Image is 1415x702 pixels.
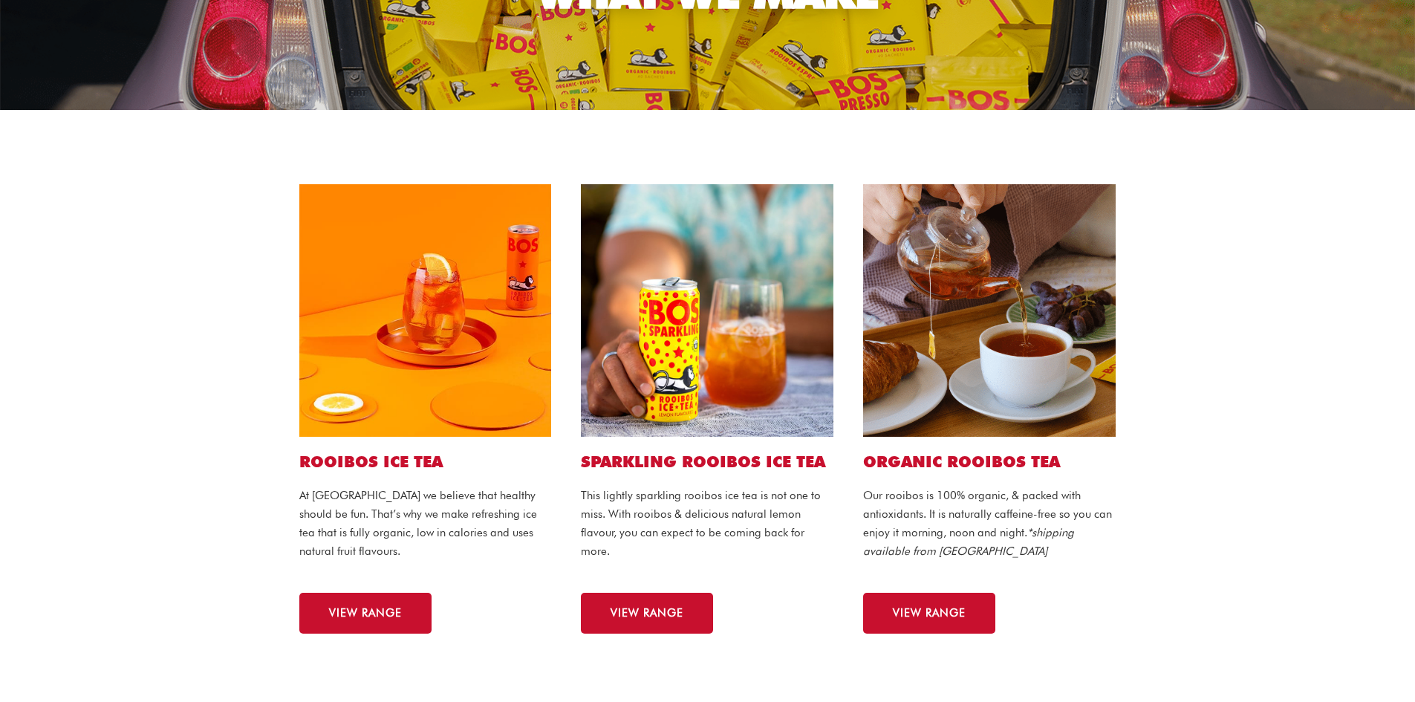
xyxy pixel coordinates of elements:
[863,593,995,634] a: VIEW RANGE
[893,608,966,619] span: VIEW RANGE
[299,487,552,560] p: At [GEOGRAPHIC_DATA] we believe that healthy should be fun. That’s why we make refreshing ice tea...
[863,487,1116,560] p: Our rooibos is 100% organic, & packed with antioxidants. It is naturally caffeine-free so you can...
[863,452,1116,472] h2: ORGANIC ROOIBOS TEA
[299,452,552,472] h2: ROOIBOS ICE TEA
[329,608,402,619] span: VIEW RANGE
[581,487,833,560] p: This lightly sparkling rooibos ice tea is not one to miss. With rooibos & delicious natural lemon...
[299,593,432,634] a: VIEW RANGE
[581,593,713,634] a: VIEW RANGE
[299,184,552,437] img: peach
[611,608,683,619] span: VIEW RANGE
[863,526,1074,558] em: *shipping available from [GEOGRAPHIC_DATA]
[581,452,833,472] h2: SPARKLING ROOIBOS ICE TEA
[581,184,833,437] img: sparkling lemon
